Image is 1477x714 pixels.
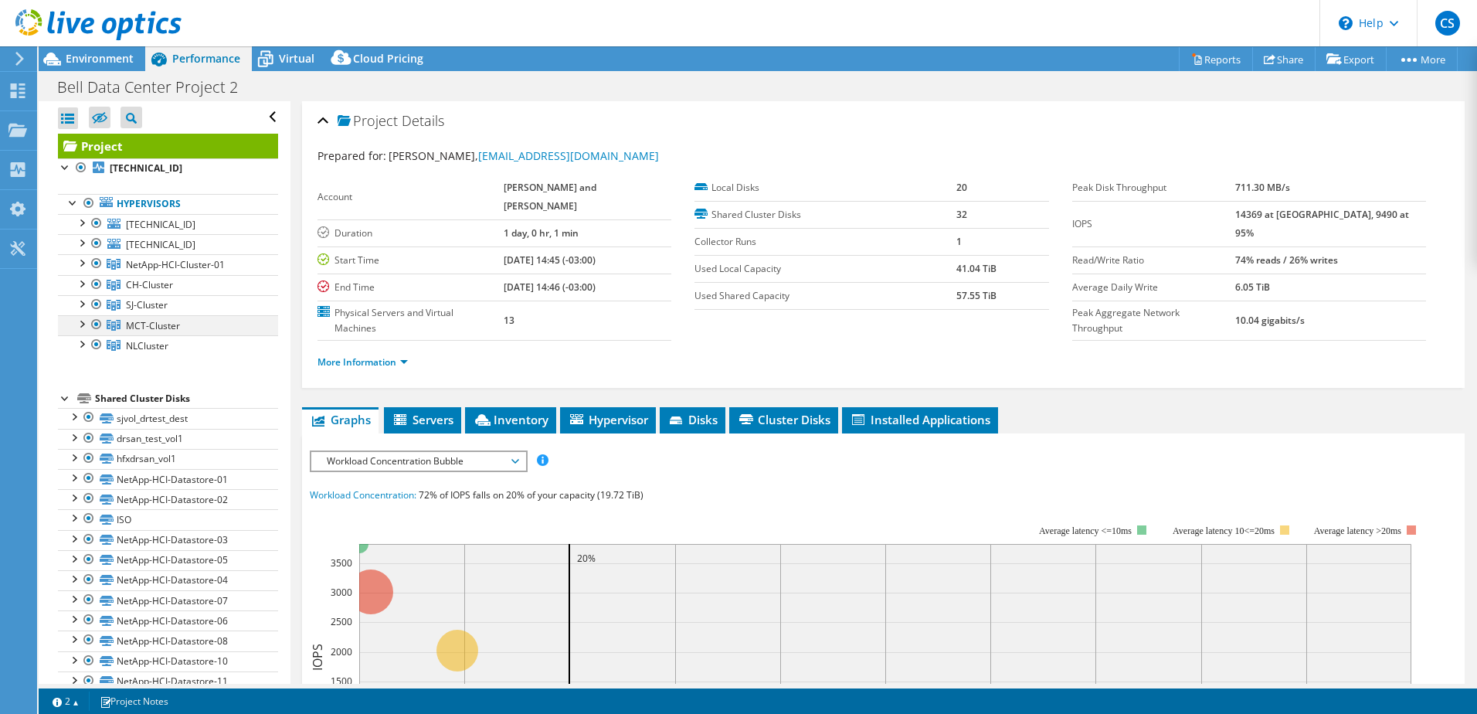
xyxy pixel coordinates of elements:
a: NetApp-HCI-Datastore-05 [58,550,278,570]
a: Share [1252,47,1316,71]
label: Start Time [317,253,504,268]
span: Virtual [279,51,314,66]
b: 10.04 gigabits/s [1235,314,1305,327]
a: More [1386,47,1458,71]
span: Cloud Pricing [353,51,423,66]
span: Installed Applications [850,412,990,427]
b: 1 day, 0 hr, 1 min [504,226,579,240]
label: Account [317,189,504,205]
span: Workload Concentration Bubble [319,452,518,471]
b: [DATE] 14:46 (-03:00) [504,280,596,294]
label: Physical Servers and Virtual Machines [317,305,504,336]
text: 3500 [331,556,352,569]
span: CS [1435,11,1460,36]
a: NetApp-HCI-Datastore-01 [58,469,278,489]
a: CH-Cluster [58,275,278,295]
label: Read/Write Ratio [1072,253,1235,268]
a: [EMAIL_ADDRESS][DOMAIN_NAME] [478,148,659,163]
label: Used Shared Capacity [694,288,956,304]
span: Environment [66,51,134,66]
label: Peak Aggregate Network Throughput [1072,305,1235,336]
a: 2 [42,692,90,711]
label: Prepared for: [317,148,386,163]
b: 32 [956,208,967,221]
a: drsan_test_vol1 [58,429,278,449]
a: Reports [1179,47,1253,71]
span: Inventory [473,412,548,427]
a: NetApp-HCI-Datastore-02 [58,489,278,509]
a: Project Notes [89,692,179,711]
span: [TECHNICAL_ID] [126,218,195,231]
text: 2500 [331,615,352,628]
span: MCT-Cluster [126,319,180,332]
b: 20 [956,181,967,194]
span: SJ-Cluster [126,298,168,311]
b: [DATE] 14:45 (-03:00) [504,253,596,267]
a: hfxdrsan_vol1 [58,449,278,469]
a: Hypervisors [58,194,278,214]
label: IOPS [1072,216,1235,232]
label: Collector Runs [694,234,956,250]
b: 41.04 TiB [956,262,997,275]
b: 57.55 TiB [956,289,997,302]
span: [TECHNICAL_ID] [126,238,195,251]
span: Performance [172,51,240,66]
a: NetApp-HCI-Datastore-06 [58,610,278,631]
text: 1500 [331,675,352,688]
span: Project [338,114,398,129]
span: Workload Concentration: [310,488,416,501]
label: Local Disks [694,180,956,195]
a: NetApp-HCI-Datastore-07 [58,590,278,610]
b: 14369 at [GEOGRAPHIC_DATA], 9490 at 95% [1235,208,1409,240]
b: 711.30 MB/s [1235,181,1290,194]
a: ISO [58,509,278,529]
a: More Information [317,355,408,369]
a: NetApp-HCI-Datastore-11 [58,671,278,692]
tspan: Average latency 10<=20ms [1173,525,1275,536]
svg: \n [1339,16,1353,30]
span: Details [402,111,444,130]
a: Project [58,134,278,158]
b: 1 [956,235,962,248]
h1: Bell Data Center Project 2 [50,79,262,96]
span: Graphs [310,412,371,427]
b: 13 [504,314,514,327]
a: [TECHNICAL_ID] [58,158,278,178]
span: [PERSON_NAME], [389,148,659,163]
span: CH-Cluster [126,278,173,291]
text: IOPS [309,644,326,671]
b: [PERSON_NAME] and [PERSON_NAME] [504,181,596,212]
span: Disks [667,412,718,427]
label: Shared Cluster Disks [694,207,956,223]
span: NLCluster [126,339,168,352]
a: [TECHNICAL_ID] [58,234,278,254]
text: 3000 [331,586,352,599]
b: 74% reads / 26% writes [1235,253,1338,267]
label: Duration [317,226,504,241]
span: Hypervisor [568,412,648,427]
text: 2000 [331,645,352,658]
label: Average Daily Write [1072,280,1235,295]
span: NetApp-HCI-Cluster-01 [126,258,225,271]
text: Average latency >20ms [1314,525,1401,536]
a: SJ-Cluster [58,295,278,315]
span: Cluster Disks [737,412,830,427]
a: [TECHNICAL_ID] [58,214,278,234]
a: NLCluster [58,335,278,355]
a: NetApp-HCI-Datastore-04 [58,570,278,590]
b: [TECHNICAL_ID] [110,161,182,175]
label: Used Local Capacity [694,261,956,277]
a: NetApp-HCI-Datastore-10 [58,651,278,671]
span: 72% of IOPS falls on 20% of your capacity (19.72 TiB) [419,488,643,501]
tspan: Average latency <=10ms [1039,525,1132,536]
a: NetApp-HCI-Datastore-03 [58,530,278,550]
div: Shared Cluster Disks [95,389,278,408]
a: NetApp-HCI-Datastore-08 [58,631,278,651]
span: Servers [392,412,453,427]
a: sjvol_drtest_dest [58,408,278,428]
label: End Time [317,280,504,295]
a: Export [1315,47,1387,71]
a: NetApp-HCI-Cluster-01 [58,254,278,274]
text: 20% [577,552,596,565]
b: 6.05 TiB [1235,280,1270,294]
